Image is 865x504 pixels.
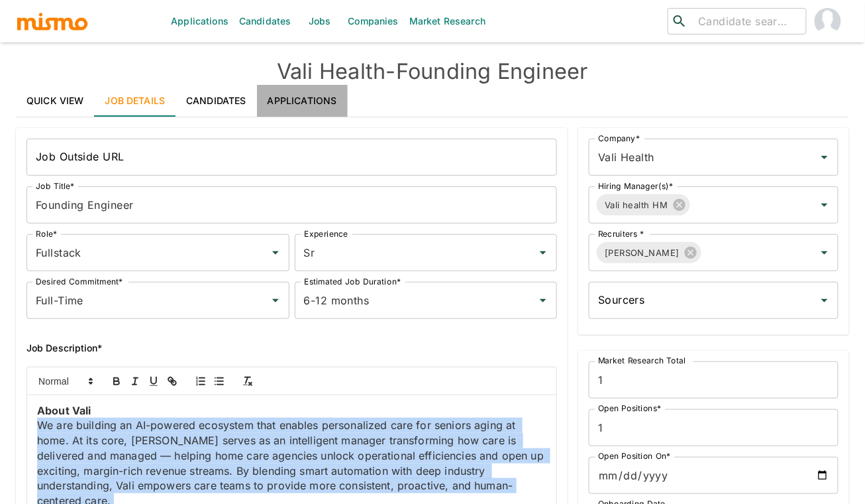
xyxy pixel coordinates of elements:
label: Job Title* [36,180,75,192]
label: Estimated Job Duration* [304,276,401,287]
button: Open [534,291,552,310]
label: Recruiters * [598,228,644,239]
img: logo [16,11,89,31]
div: [PERSON_NAME] [597,242,701,263]
label: Hiring Manager(s)* [598,180,674,192]
button: Open [815,243,834,262]
button: Open [815,196,834,214]
label: Company* [598,133,640,144]
button: Open [266,291,285,310]
label: Open Positions* [598,403,662,414]
label: Experience [304,228,348,239]
button: Open [534,243,552,262]
strong: About Vali [37,404,91,417]
span: [PERSON_NAME] [597,245,687,261]
img: Carmen Vilachá [815,8,841,34]
a: Job Details [95,85,176,117]
div: Vali health HM [597,194,689,216]
a: Candidates [176,85,257,117]
button: Open [266,243,285,262]
input: Candidate search [693,12,801,31]
span: Vali health HM [597,198,676,213]
label: Desired Commitment* [36,276,123,287]
label: Open Position On* [598,451,671,462]
label: Market Research Total [598,355,686,367]
a: Applications [257,85,348,117]
h6: Job Description* [26,340,557,356]
h4: Vali Health - Founding Engineer [16,58,849,85]
label: Role* [36,228,57,239]
a: Quick View [16,85,95,117]
button: Open [815,148,834,166]
button: Open [815,291,834,310]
